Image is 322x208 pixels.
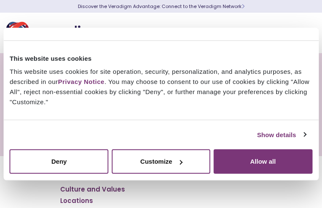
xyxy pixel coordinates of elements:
img: Veradigm logo [6,19,107,47]
button: Toggle Navigation Menu [297,22,309,44]
a: Show details [257,130,306,140]
div: This website uses cookies for site operation, security, personalization, and analytics purposes, ... [10,67,312,107]
div: This website uses cookies [10,53,312,63]
a: Privacy Notice [58,78,104,85]
a: Locations [60,197,93,205]
a: Discover the Veradigm Advantage: Connect to the Veradigm NetworkLearn More [78,3,245,10]
button: Allow all [213,149,312,174]
a: Who We Are [60,173,100,182]
button: Customize [112,149,210,174]
a: Culture and Values [60,185,125,194]
button: Deny [10,149,109,174]
span: Learn More [242,3,245,10]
